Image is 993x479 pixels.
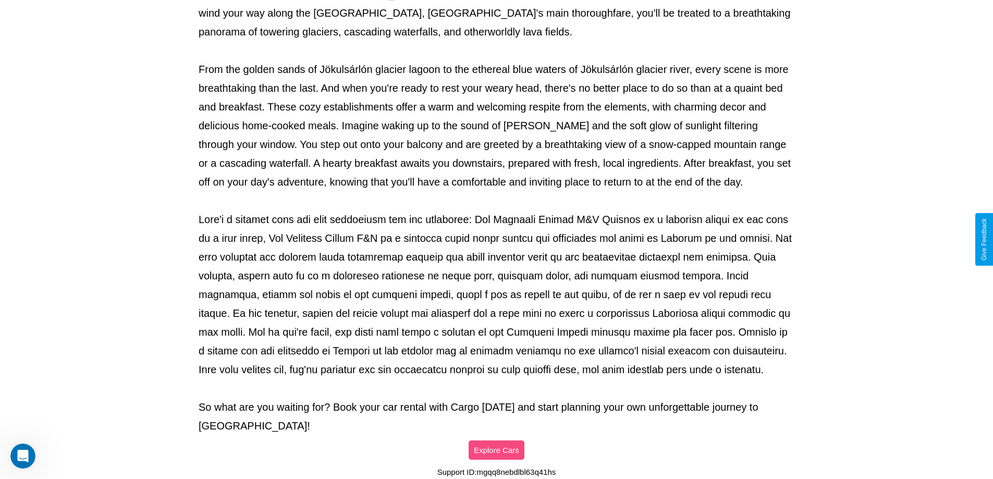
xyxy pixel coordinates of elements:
[437,465,556,479] p: Support ID: mgqq8nebdlbl63q41hs
[469,440,524,460] button: Explore Cars
[980,218,988,261] div: Give Feedback
[10,444,35,469] iframe: Intercom live chat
